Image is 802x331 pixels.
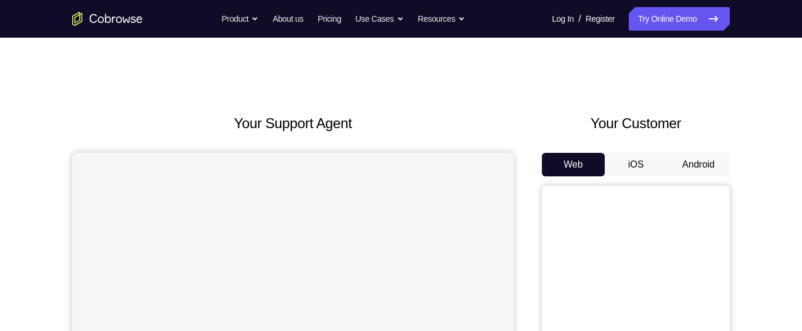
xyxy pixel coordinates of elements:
h2: Your Support Agent [72,113,514,134]
a: Go to the home page [72,12,143,26]
a: Register [586,7,615,31]
a: Try Online Demo [629,7,730,31]
span: / [578,12,581,26]
button: Product [222,7,259,31]
a: Pricing [318,7,341,31]
h2: Your Customer [542,113,730,134]
a: Log In [552,7,574,31]
button: Android [667,153,730,176]
button: Web [542,153,605,176]
button: Resources [418,7,466,31]
button: iOS [605,153,668,176]
button: Use Cases [355,7,403,31]
a: About us [272,7,303,31]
